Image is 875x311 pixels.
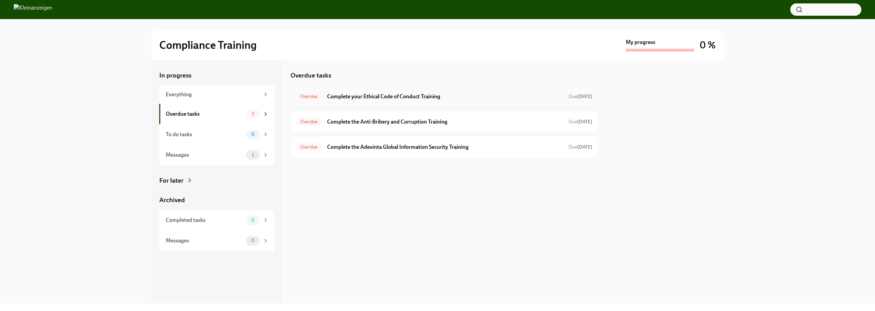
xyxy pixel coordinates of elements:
span: Due [569,144,592,150]
span: 1 [248,152,258,157]
span: 0 [247,238,259,243]
a: OverdueComplete the Anti-Bribery and Corruption TrainingDue[DATE] [296,116,592,127]
div: Overdue tasks [166,110,243,118]
div: Everything [166,91,260,98]
a: Messages0 [159,230,274,251]
a: For later [159,176,274,185]
a: In progress [159,71,274,80]
span: Due [569,94,592,99]
span: Overdue [296,144,322,150]
a: Everything [159,85,274,104]
div: Completed tasks [166,216,243,224]
span: 0 [247,217,259,223]
a: Archived [159,196,274,204]
div: To do tasks [166,131,243,138]
span: Overdue [296,119,322,124]
a: To do tasks0 [159,124,274,145]
a: Messages1 [159,145,274,165]
a: Completed tasks0 [159,210,274,230]
img: Kleinanzeigen [14,4,52,15]
h6: Complete your Ethical Code of Conduct Training [327,93,563,100]
strong: My progress [626,39,655,46]
h5: Overdue tasks [291,71,331,80]
h3: 0 % [700,39,716,51]
h6: Complete the Anti-Bribery and Corruption Training [327,118,563,126]
h6: Complete the Adevinta Global Information Security Training [327,143,563,151]
span: Overdue [296,94,322,99]
span: 3 [247,111,258,116]
h2: Compliance Training [159,38,257,52]
span: Due [569,119,592,125]
a: Overdue tasks3 [159,104,274,124]
strong: [DATE] [577,94,592,99]
strong: [DATE] [577,119,592,125]
div: Messages [166,151,243,159]
a: OverdueComplete your Ethical Code of Conduct TrainingDue[DATE] [296,91,592,102]
a: OverdueComplete the Adevinta Global Information Security TrainingDue[DATE] [296,142,592,153]
span: October 1st, 2025 09:00 [569,93,592,100]
span: 0 [247,132,259,137]
div: Messages [166,237,243,244]
div: For later [159,176,184,185]
strong: [DATE] [577,144,592,150]
span: October 1st, 2025 09:00 [569,144,592,150]
span: October 1st, 2025 09:00 [569,118,592,125]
